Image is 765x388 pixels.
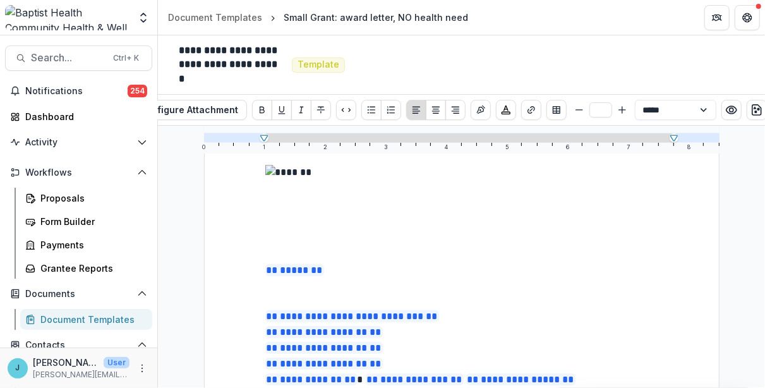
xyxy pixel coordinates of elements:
button: Open Activity [5,132,152,152]
button: Get Help [735,5,760,30]
button: Search... [5,45,152,71]
button: Ordered List [381,100,401,120]
div: Small Grant: award letter, NO health need [284,11,468,24]
span: Notifications [25,86,128,97]
button: Smaller [572,102,587,118]
span: Contacts [25,340,132,351]
div: Dashboard [25,110,142,123]
a: Dashboard [5,106,152,127]
nav: breadcrumb [163,8,473,27]
div: Document Templates [168,11,262,24]
div: Payments [40,238,142,252]
button: Open Contacts [5,335,152,355]
button: Open Documents [5,284,152,304]
a: Form Builder [20,211,152,232]
span: Workflows [25,167,132,178]
button: Create link [521,100,541,120]
button: Align Left [406,100,426,120]
button: Configure Attachment [131,100,247,120]
div: Form Builder [40,215,142,228]
button: Preview preview-doc.pdf [721,100,742,120]
div: Jennifer [16,364,20,372]
span: Search... [31,52,105,64]
button: Open entity switcher [135,5,152,30]
button: Bold [252,100,272,120]
button: Insert Table [546,100,567,120]
button: Notifications254 [5,81,152,101]
button: Open Workflows [5,162,152,183]
span: 254 [128,85,147,97]
img: Baptist Health Community Health & Well Being logo [5,5,130,30]
button: Align Right [445,100,466,120]
a: Document Templates [163,8,267,27]
div: Document Templates [40,313,142,326]
button: Code [336,100,356,120]
a: Grantee Reports [20,258,152,279]
button: Strike [311,100,331,120]
p: [PERSON_NAME][EMAIL_ADDRESS][PERSON_NAME][DOMAIN_NAME] [33,369,130,380]
button: Bigger [615,102,630,118]
button: Choose font color [496,100,516,120]
button: Align Center [426,100,446,120]
span: Documents [25,289,132,300]
a: Proposals [20,188,152,209]
button: Partners [704,5,730,30]
p: User [104,357,130,368]
p: [PERSON_NAME] [33,356,99,369]
div: Grantee Reports [40,262,142,275]
button: Insert Signature [471,100,491,120]
span: Activity [25,137,132,148]
span: Template [298,59,339,70]
div: Proposals [40,191,142,205]
a: Document Templates [20,309,152,330]
button: Italicize [291,100,311,120]
button: More [135,361,150,376]
button: Underline [272,100,292,120]
div: Ctrl + K [111,51,142,65]
a: Payments [20,234,152,255]
button: Bullet List [361,100,382,120]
